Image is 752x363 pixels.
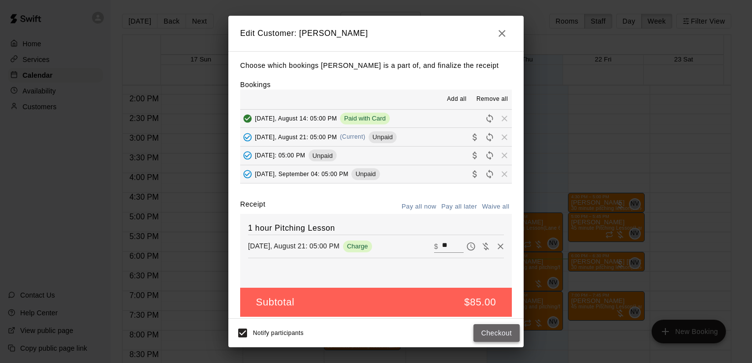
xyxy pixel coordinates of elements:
[351,170,379,178] span: Unpaid
[493,239,508,254] button: Remove
[468,151,482,159] span: Collect payment
[343,242,372,250] span: Charge
[240,110,512,128] button: Added & Paid[DATE], August 14: 05:00 PMPaid with CardRescheduleRemove
[476,94,508,104] span: Remove all
[240,199,265,214] label: Receipt
[482,151,497,159] span: Reschedule
[255,170,348,177] span: [DATE], September 04: 05:00 PM
[482,133,497,140] span: Reschedule
[472,91,512,107] button: Remove all
[478,242,493,250] span: Waive payment
[240,81,271,89] label: Bookings
[464,242,478,250] span: Pay later
[441,91,472,107] button: Add all
[240,147,512,165] button: Added - Collect Payment[DATE]: 05:00 PMUnpaidCollect paymentRescheduleRemove
[369,133,397,141] span: Unpaid
[340,133,366,140] span: (Current)
[255,152,305,159] span: [DATE]: 05:00 PM
[340,115,390,122] span: Paid with Card
[497,114,512,121] span: Remove
[468,170,482,177] span: Collect payment
[497,151,512,159] span: Remove
[240,111,255,126] button: Added & Paid
[473,324,520,342] button: Checkout
[497,133,512,140] span: Remove
[253,330,304,336] span: Notify participants
[479,199,512,214] button: Waive all
[256,296,294,309] h5: Subtotal
[439,199,480,214] button: Pay all later
[228,16,524,51] h2: Edit Customer: [PERSON_NAME]
[240,167,255,181] button: Added - Collect Payment
[240,128,512,146] button: Added - Collect Payment[DATE], August 21: 05:00 PM(Current)UnpaidCollect paymentRescheduleRemove
[497,170,512,177] span: Remove
[482,114,497,121] span: Reschedule
[309,152,337,159] span: Unpaid
[482,170,497,177] span: Reschedule
[464,296,496,309] h5: $85.00
[468,133,482,140] span: Collect payment
[248,241,340,251] p: [DATE], August 21: 05:00 PM
[240,148,255,163] button: Added - Collect Payment
[255,133,337,140] span: [DATE], August 21: 05:00 PM
[240,165,512,183] button: Added - Collect Payment[DATE], September 04: 05:00 PMUnpaidCollect paymentRescheduleRemove
[240,60,512,72] p: Choose which bookings [PERSON_NAME] is a part of, and finalize the receipt
[248,222,504,235] h6: 1 hour Pitching Lesson
[399,199,439,214] button: Pay all now
[240,130,255,145] button: Added - Collect Payment
[255,115,337,121] span: [DATE], August 14: 05:00 PM
[434,242,438,251] p: $
[447,94,467,104] span: Add all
